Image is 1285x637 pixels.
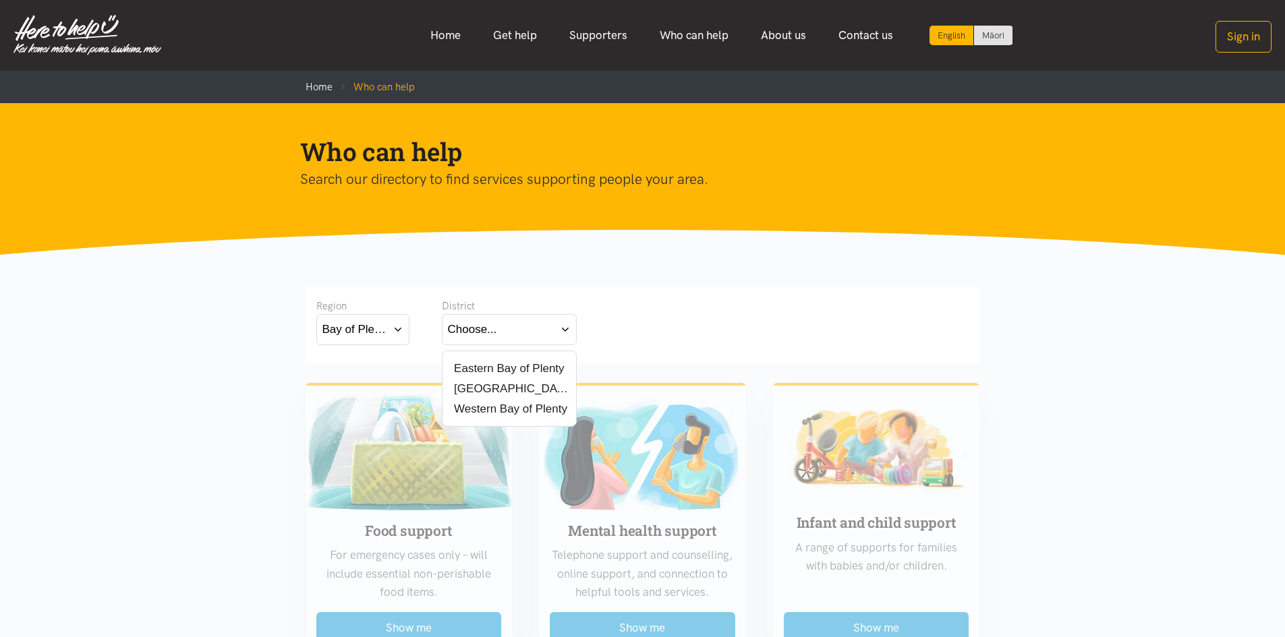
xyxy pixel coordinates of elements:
[300,168,964,191] p: Search our directory to find services supporting people your area.
[930,26,1013,45] div: Language toggle
[306,81,333,93] a: Home
[974,26,1012,45] a: Switch to Te Reo Māori
[300,135,964,168] h1: Who can help
[477,21,553,50] a: Get help
[442,314,577,344] button: Choose...
[553,21,644,50] a: Supporters
[1216,21,1272,53] button: Sign in
[930,26,974,45] div: Current language
[442,298,577,314] div: District
[316,314,409,344] button: Bay of Plenty
[822,21,909,50] a: Contact us
[644,21,745,50] a: Who can help
[448,380,571,397] label: [GEOGRAPHIC_DATA]
[448,360,565,377] label: Eastern Bay of Plenty
[13,15,161,55] img: Home
[333,79,415,95] li: Who can help
[448,320,497,338] div: Choose...
[745,21,822,50] a: About us
[316,298,409,314] div: Region
[448,400,567,417] label: Western Bay of Plenty
[414,21,477,50] a: Home
[322,320,387,338] div: Bay of Plenty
